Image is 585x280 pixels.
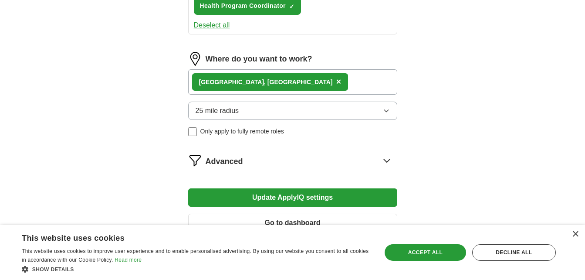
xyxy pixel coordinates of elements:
[289,3,294,10] span: ✓
[22,248,369,263] span: This website uses cookies to improve user experience and to enable personalised advertising. By u...
[188,127,197,136] input: Only apply to fully remote roles
[472,244,556,261] div: Decline all
[22,265,371,273] div: Show details
[188,102,397,120] button: 25 mile radius
[22,230,349,243] div: This website uses cookies
[206,156,243,167] span: Advanced
[188,154,202,167] img: filter
[200,127,284,136] span: Only apply to fully remote roles
[206,53,312,65] label: Where do you want to work?
[188,188,397,207] button: Update ApplyIQ settings
[188,214,397,232] button: Go to dashboard
[336,75,341,89] button: ×
[336,77,341,86] span: ×
[199,78,333,87] div: [GEOGRAPHIC_DATA], [GEOGRAPHIC_DATA]
[188,52,202,66] img: location.png
[32,266,74,273] span: Show details
[572,231,578,238] div: Close
[194,20,230,31] button: Deselect all
[385,244,466,261] div: Accept all
[196,106,239,116] span: 25 mile radius
[200,1,286,10] span: Health Program Coordinator
[115,257,142,263] a: Read more, opens a new window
